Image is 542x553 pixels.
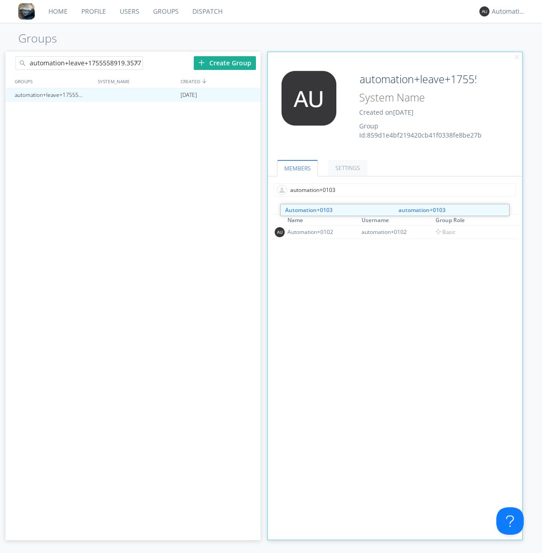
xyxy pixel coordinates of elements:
div: Create Group [194,56,256,70]
img: 373638.png [479,6,489,16]
div: CREATED [178,74,261,88]
img: 373638.png [275,227,285,237]
a: MEMBERS [277,160,318,176]
span: [DATE] [181,88,197,102]
a: SETTINGS [328,160,367,176]
div: Automation+0004 [492,7,526,16]
div: MEMBERS [272,204,518,215]
th: Toggle SortBy [286,215,360,226]
img: cancel.svg [514,54,520,61]
img: 8ff700cf5bab4eb8a436322861af2272 [18,3,35,20]
input: Search groups [16,56,143,70]
a: automation+leave+1755558919.3577397[DATE] [5,88,260,102]
span: [DATE] [393,108,414,117]
img: plus.svg [198,59,205,66]
span: Basic [436,228,456,236]
div: SYSTEM_NAME [96,74,178,88]
th: Toggle SortBy [360,215,434,226]
input: Group Name [356,71,478,88]
strong: Automation+0103 [285,206,333,214]
iframe: Toggle Customer Support [496,507,524,535]
h1: Groups [18,32,542,45]
th: Toggle SortBy [434,215,508,226]
div: automation+leave+1755558919.3577397 [12,88,95,102]
img: 373638.png [275,71,343,126]
div: Automation+0102 [287,228,356,236]
input: Type name of user to add to group [274,183,516,197]
div: GROUPS [12,74,93,88]
div: automation+0102 [361,228,430,236]
strong: automation+0103 [399,206,446,214]
span: Group Id: 859d1e4bf219420cb41f0338fe8be27b [359,122,482,139]
input: System Name [356,90,478,106]
span: Created on [359,108,414,117]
